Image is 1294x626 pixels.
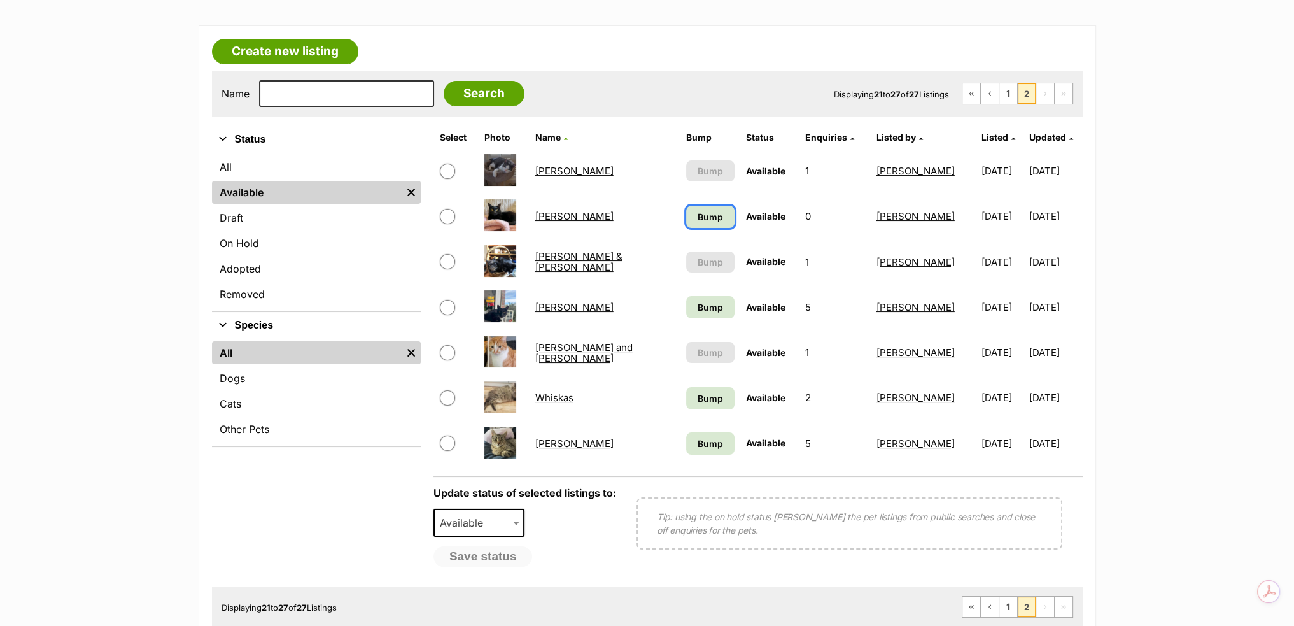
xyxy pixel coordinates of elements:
[212,153,421,311] div: Status
[741,127,799,148] th: Status
[805,132,854,143] a: Enquiries
[535,250,622,273] a: [PERSON_NAME] & [PERSON_NAME]
[212,181,402,204] a: Available
[746,437,785,448] span: Available
[976,194,1028,238] td: [DATE]
[1029,331,1081,374] td: [DATE]
[435,514,496,532] span: Available
[1029,132,1073,143] a: Updated
[1029,240,1081,284] td: [DATE]
[800,376,869,420] td: 2
[890,89,901,99] strong: 27
[402,341,421,364] a: Remove filter
[212,283,421,306] a: Removed
[681,127,740,148] th: Bump
[1029,285,1081,329] td: [DATE]
[976,331,1028,374] td: [DATE]
[479,127,529,148] th: Photo
[535,301,614,313] a: [PERSON_NAME]
[1018,83,1036,104] span: Page 2
[876,165,955,177] a: [PERSON_NAME]
[212,39,358,64] a: Create new listing
[981,132,1015,143] a: Listed
[698,210,723,224] span: Bump
[876,132,916,143] span: Listed by
[278,602,288,613] strong: 27
[876,437,955,450] a: [PERSON_NAME]
[686,342,735,363] button: Bump
[981,132,1008,143] span: Listed
[657,510,1042,537] p: Tip: using the on hold status [PERSON_NAME] the pet listings from public searches and close off e...
[698,255,723,269] span: Bump
[1036,83,1054,104] span: Next page
[746,166,785,176] span: Available
[1029,376,1081,420] td: [DATE]
[686,160,735,181] button: Bump
[402,181,421,204] a: Remove filter
[876,132,923,143] a: Listed by
[698,437,723,450] span: Bump
[800,240,869,284] td: 1
[976,422,1028,466] td: [DATE]
[433,509,525,537] span: Available
[212,341,402,364] a: All
[800,285,869,329] td: 5
[433,546,533,567] button: Save status
[686,387,735,409] a: Bump
[212,257,421,280] a: Adopted
[976,149,1028,193] td: [DATE]
[535,210,614,222] a: [PERSON_NAME]
[212,317,421,334] button: Species
[746,211,785,222] span: Available
[962,83,980,104] a: First page
[535,132,561,143] span: Name
[212,392,421,415] a: Cats
[698,164,723,178] span: Bump
[976,285,1028,329] td: [DATE]
[535,392,573,404] a: Whiskas
[212,339,421,446] div: Species
[999,597,1017,617] a: Page 1
[1029,132,1066,143] span: Updated
[962,596,1073,618] nav: Pagination
[746,392,785,403] span: Available
[746,302,785,313] span: Available
[999,83,1017,104] a: Page 1
[1055,597,1072,617] span: Last page
[212,418,421,441] a: Other Pets
[800,149,869,193] td: 1
[876,392,955,404] a: [PERSON_NAME]
[212,131,421,148] button: Status
[876,210,955,222] a: [PERSON_NAME]
[686,206,735,228] a: Bump
[800,331,869,374] td: 1
[1018,597,1036,617] span: Page 2
[876,346,955,359] a: [PERSON_NAME]
[746,256,785,267] span: Available
[1055,83,1072,104] span: Last page
[1036,597,1054,617] span: Next page
[1029,149,1081,193] td: [DATE]
[800,422,869,466] td: 5
[535,437,614,450] a: [PERSON_NAME]
[222,88,250,99] label: Name
[698,301,723,314] span: Bump
[433,487,616,499] label: Update status of selected listings to:
[212,155,421,178] a: All
[1029,422,1081,466] td: [DATE]
[909,89,919,99] strong: 27
[981,83,999,104] a: Previous page
[686,252,735,273] button: Bump
[1029,194,1081,238] td: [DATE]
[800,194,869,238] td: 0
[535,341,633,364] a: [PERSON_NAME] and [PERSON_NAME]
[746,347,785,358] span: Available
[435,127,478,148] th: Select
[876,256,955,268] a: [PERSON_NAME]
[981,597,999,617] a: Previous page
[262,602,271,613] strong: 21
[686,432,735,455] a: Bump
[212,367,421,390] a: Dogs
[805,132,847,143] span: translation missing: en.admin.listings.index.attributes.enquiries
[212,206,421,229] a: Draft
